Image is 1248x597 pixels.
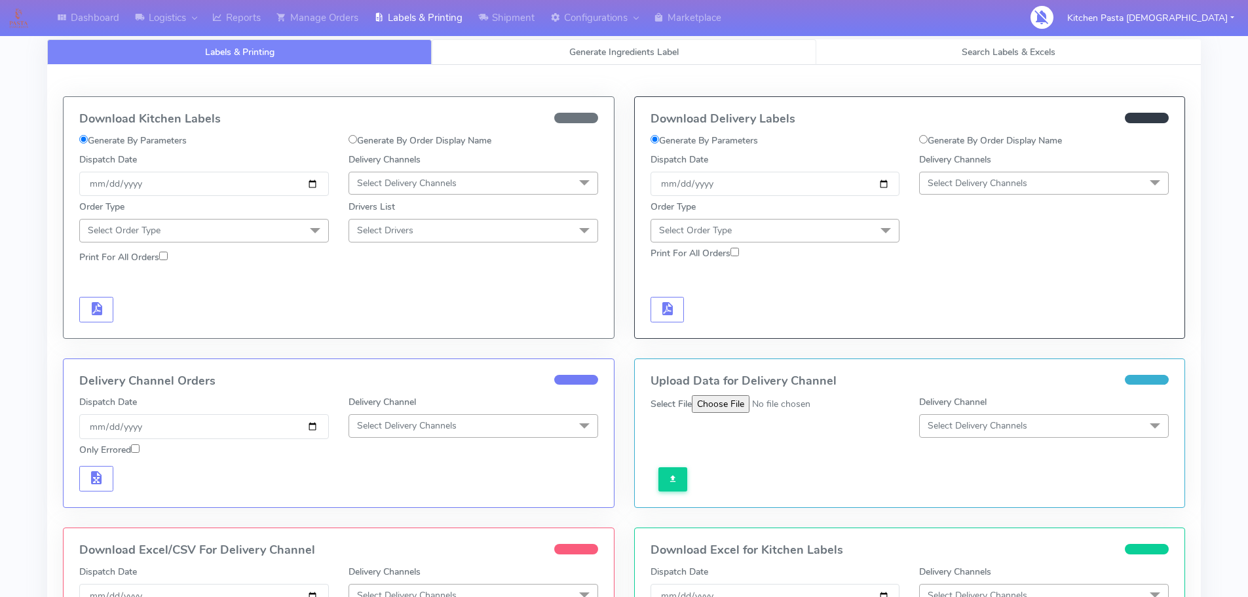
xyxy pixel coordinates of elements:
input: Generate By Order Display Name [919,135,928,144]
span: Generate Ingredients Label [569,46,679,58]
h4: Upload Data for Delivery Channel [651,375,1169,388]
label: Print For All Orders [79,250,168,264]
input: Generate By Parameters [651,135,659,144]
span: Select Drivers [357,224,413,237]
h4: Download Excel/CSV For Delivery Channel [79,544,598,557]
label: Delivery Channels [919,153,991,166]
label: Generate By Order Display Name [349,134,491,147]
ul: Tabs [47,39,1201,65]
label: Dispatch Date [79,395,137,409]
label: Drivers List [349,200,395,214]
input: Generate By Parameters [79,135,88,144]
span: Search Labels & Excels [962,46,1055,58]
input: Print For All Orders [730,248,739,256]
label: Order Type [651,200,696,214]
label: Dispatch Date [651,153,708,166]
input: Print For All Orders [159,252,168,260]
label: Dispatch Date [651,565,708,579]
label: Generate By Order Display Name [919,134,1062,147]
span: Labels & Printing [205,46,274,58]
input: Generate By Order Display Name [349,135,357,144]
span: Select Order Type [88,224,161,237]
label: Dispatch Date [79,153,137,166]
span: Select Delivery Channels [928,419,1027,432]
label: Delivery Channels [349,153,421,166]
label: Order Type [79,200,124,214]
label: Generate By Parameters [651,134,758,147]
label: Delivery Channels [919,565,991,579]
label: Print For All Orders [651,246,739,260]
span: Select Delivery Channels [357,419,457,432]
label: Only Errored [79,443,140,457]
h4: Download Delivery Labels [651,113,1169,126]
label: Generate By Parameters [79,134,187,147]
h4: Download Kitchen Labels [79,113,598,126]
h4: Delivery Channel Orders [79,375,598,388]
button: Kitchen Pasta [DEMOGRAPHIC_DATA] [1057,5,1244,31]
span: Select Order Type [659,224,732,237]
label: Delivery Channel [919,395,987,409]
input: Only Errored [131,444,140,453]
span: Select Delivery Channels [357,177,457,189]
label: Delivery Channels [349,565,421,579]
label: Dispatch Date [79,565,137,579]
label: Delivery Channel [349,395,416,409]
label: Select File [651,397,692,411]
h4: Download Excel for Kitchen Labels [651,544,1169,557]
span: Select Delivery Channels [928,177,1027,189]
